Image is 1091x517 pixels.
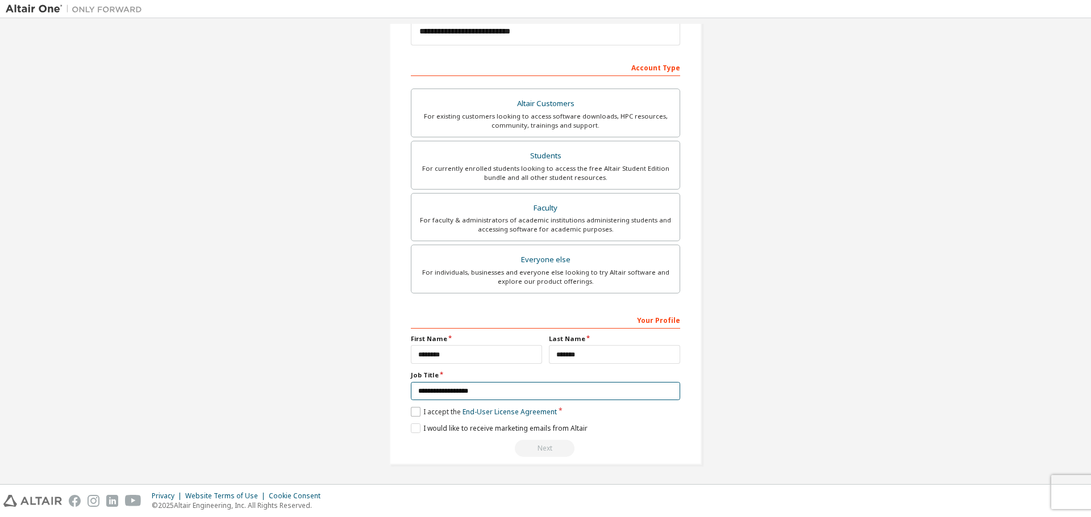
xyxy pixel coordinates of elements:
[106,495,118,507] img: linkedin.svg
[418,216,673,234] div: For faculty & administrators of academic institutions administering students and accessing softwa...
[152,501,327,510] p: © 2025 Altair Engineering, Inc. All Rights Reserved.
[418,268,673,286] div: For individuals, businesses and everyone else looking to try Altair software and explore our prod...
[418,112,673,130] div: For existing customers looking to access software downloads, HPC resources, community, trainings ...
[411,58,680,76] div: Account Type
[152,491,185,501] div: Privacy
[411,371,680,380] label: Job Title
[418,200,673,216] div: Faculty
[185,491,269,501] div: Website Terms of Use
[6,3,148,15] img: Altair One
[411,334,542,343] label: First Name
[3,495,62,507] img: altair_logo.svg
[125,495,141,507] img: youtube.svg
[88,495,99,507] img: instagram.svg
[549,334,680,343] label: Last Name
[411,440,680,457] div: Read and acccept EULA to continue
[411,310,680,329] div: Your Profile
[411,423,588,433] label: I would like to receive marketing emails from Altair
[411,407,557,417] label: I accept the
[269,491,327,501] div: Cookie Consent
[418,252,673,268] div: Everyone else
[418,96,673,112] div: Altair Customers
[463,407,557,417] a: End-User License Agreement
[418,164,673,182] div: For currently enrolled students looking to access the free Altair Student Edition bundle and all ...
[418,148,673,164] div: Students
[69,495,81,507] img: facebook.svg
